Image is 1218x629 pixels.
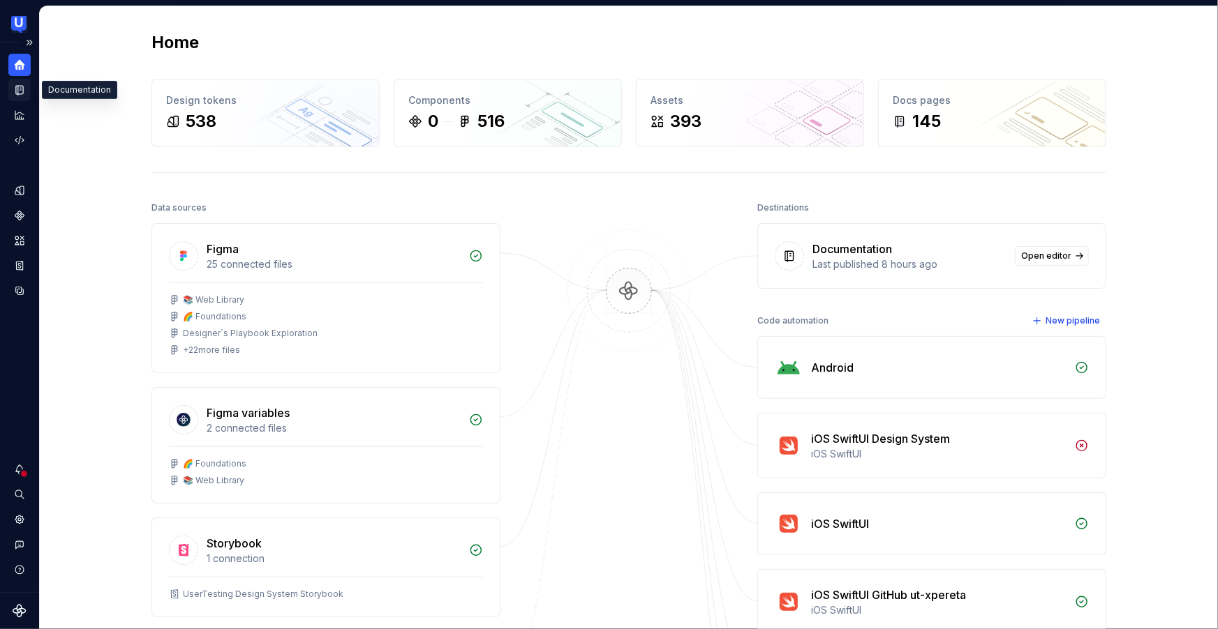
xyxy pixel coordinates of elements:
[186,110,216,132] div: 538
[207,257,461,271] div: 25 connected files
[183,344,240,356] div: + 22 more files
[183,294,244,305] div: 📚 Web Library
[8,483,31,506] button: Search ⌘K
[151,387,500,503] a: Figma variables2 connected files🌈 Foundations📚 Web Library
[151,31,199,54] h2: Home
[1021,250,1071,262] span: Open editor
[151,198,207,218] div: Data sources
[207,552,461,566] div: 1 connection
[636,79,864,147] a: Assets393
[878,79,1106,147] a: Docs pages145
[428,110,438,132] div: 0
[207,241,239,257] div: Figma
[1046,315,1100,326] span: New pipeline
[13,604,27,618] svg: Supernova Logo
[811,515,869,532] div: iOS SwiftUI
[20,33,39,52] button: Expand sidebar
[183,475,244,486] div: 📚 Web Library
[8,508,31,531] a: Settings
[1015,246,1089,266] a: Open editor
[8,54,31,76] a: Home
[757,311,829,331] div: Code automation
[811,586,966,603] div: iOS SwiftUI GitHub ut-xpereta
[812,241,892,257] div: Documentation
[8,255,31,277] a: Storybook stories
[151,79,380,147] a: Design tokens538
[811,430,950,447] div: iOS SwiftUI Design System
[183,458,246,469] div: 🌈 Foundations
[8,104,31,126] a: Analytics
[812,257,1007,271] div: Last published 8 hours ago
[8,458,31,480] button: Notifications
[207,421,461,435] div: 2 connected files
[893,93,1092,107] div: Docs pages
[8,179,31,202] a: Design tokens
[183,589,343,600] div: UserTesting Design System Storybook
[811,359,854,376] div: Android
[11,16,28,33] img: 41adf70f-fc1c-4662-8e2d-d2ab9c673b1b.png
[408,93,607,107] div: Components
[8,229,31,252] a: Assets
[183,311,246,322] div: 🌈 Foundations
[651,93,849,107] div: Assets
[207,535,262,552] div: Storybook
[8,204,31,227] a: Components
[151,517,500,617] a: Storybook1 connectionUserTesting Design System Storybook
[8,533,31,556] button: Contact support
[8,280,31,302] a: Data sources
[912,110,941,132] div: 145
[8,129,31,151] a: Code automation
[670,110,701,132] div: 393
[811,603,1067,617] div: iOS SwiftUI
[8,79,31,101] a: Documentation
[1028,311,1106,331] button: New pipeline
[42,81,117,99] div: Documentation
[166,93,365,107] div: Design tokens
[207,404,290,421] div: Figma variables
[811,447,1067,461] div: iOS SwiftUI
[477,110,505,132] div: 516
[151,223,500,373] a: Figma25 connected files📚 Web Library🌈 FoundationsDesigner´s Playbook Exploration+22more files
[394,79,622,147] a: Components0516
[183,328,318,339] div: Designer´s Playbook Exploration
[757,198,809,218] div: Destinations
